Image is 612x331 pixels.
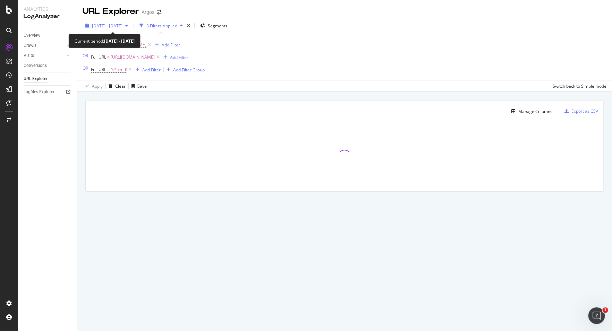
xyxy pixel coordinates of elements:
[170,54,188,60] div: Add Filter
[603,307,608,313] span: 1
[104,38,135,44] b: [DATE] - [DATE]
[208,23,227,29] span: Segments
[24,42,65,49] a: Crawls
[137,83,147,89] div: Save
[24,62,72,69] a: Conversions
[157,10,161,15] div: arrow-right-arrow-left
[197,20,230,31] button: Segments
[186,22,192,29] div: times
[91,67,106,72] span: Full URL
[111,65,127,75] span: ^.*.xml$
[111,52,155,62] span: [URL][DOMAIN_NAME]
[550,80,606,92] button: Switch back to Simple mode
[24,6,71,12] div: Analytics
[115,83,126,89] div: Clear
[91,54,106,60] span: Full URL
[24,32,72,39] a: Overview
[562,106,598,117] button: Export as CSV
[137,20,186,31] button: 3 Filters Applied
[107,67,110,72] span: =
[24,52,65,59] a: Visits
[162,42,180,48] div: Add Filter
[24,75,72,82] a: URL Explorer
[92,83,103,89] div: Apply
[129,80,147,92] button: Save
[142,67,161,73] div: Add Filter
[106,80,126,92] button: Clear
[509,107,552,115] button: Manage Columns
[142,9,154,16] div: Argos
[161,53,188,61] button: Add Filter
[518,108,552,114] div: Manage Columns
[83,65,88,71] button: OR
[553,83,606,89] div: Switch back to Simple mode
[83,20,131,31] button: [DATE] - [DATE]
[83,52,88,59] button: OR
[83,53,88,59] div: OR
[83,6,139,17] div: URL Explorer
[133,66,161,74] button: Add Filter
[24,62,47,69] div: Conversions
[92,23,122,29] span: [DATE] - [DATE]
[75,37,135,45] div: Current period:
[107,54,110,60] span: =
[588,307,605,324] iframe: Intercom live chat
[152,41,180,49] button: Add Filter
[24,42,36,49] div: Crawls
[173,67,205,73] div: Add Filter Group
[24,88,72,96] a: Logfiles Explorer
[24,75,48,82] div: URL Explorer
[24,88,54,96] div: Logfiles Explorer
[24,32,40,39] div: Overview
[24,52,34,59] div: Visits
[83,80,103,92] button: Apply
[164,66,205,74] button: Add Filter Group
[571,108,598,114] div: Export as CSV
[146,23,177,29] div: 3 Filters Applied
[24,12,71,20] div: LogAnalyzer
